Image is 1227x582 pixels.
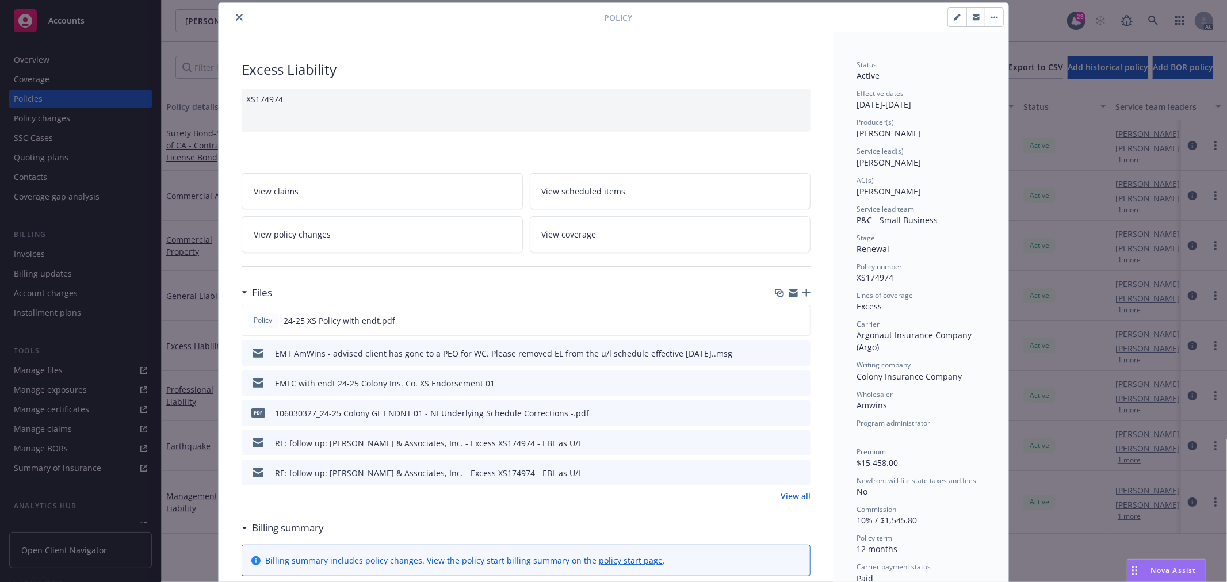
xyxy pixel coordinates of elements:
[857,515,917,526] span: 10% / $1,545.80
[242,285,272,300] div: Files
[857,117,894,127] span: Producer(s)
[242,216,523,252] a: View policy changes
[599,555,663,566] a: policy start page
[542,228,597,240] span: View coverage
[857,146,904,156] span: Service lead(s)
[542,185,626,197] span: View scheduled items
[796,377,806,389] button: preview file
[857,389,893,399] span: Wholesaler
[284,315,395,327] span: 24-25 XS Policy with endt.pdf
[796,467,806,479] button: preview file
[777,315,786,327] button: download file
[275,347,732,359] div: EMT AmWins - advised client has gone to a PEO for WC. Please removed EL from the u/l schedule eff...
[857,89,904,98] span: Effective dates
[530,216,811,252] a: View coverage
[857,418,930,428] span: Program administrator
[265,554,665,566] div: Billing summary includes policy changes. View the policy start billing summary on the .
[857,262,902,271] span: Policy number
[1127,559,1206,582] button: Nova Assist
[857,562,931,572] span: Carrier payment status
[275,407,589,419] div: 106030327_24-25 Colony GL ENDNT 01 - NI Underlying Schedule Corrections -.pdf
[604,12,632,24] span: Policy
[857,476,976,485] span: Newfront will file state taxes and fees
[777,407,786,419] button: download file
[857,486,867,497] span: No
[530,173,811,209] a: View scheduled items
[777,347,786,359] button: download file
[857,330,974,353] span: Argonaut Insurance Company (Argo)
[857,447,886,457] span: Premium
[254,185,299,197] span: View claims
[857,272,893,283] span: XS174974
[242,520,324,535] div: Billing summary
[242,60,811,79] div: Excess Liability
[857,360,911,370] span: Writing company
[857,543,897,554] span: 12 months
[857,400,887,411] span: Amwins
[857,89,985,110] div: [DATE] - [DATE]
[857,60,877,70] span: Status
[777,467,786,479] button: download file
[857,504,896,514] span: Commission
[857,215,938,225] span: P&C - Small Business
[232,10,246,24] button: close
[857,290,913,300] span: Lines of coverage
[242,173,523,209] a: View claims
[857,243,889,254] span: Renewal
[777,437,786,449] button: download file
[1151,565,1197,575] span: Nova Assist
[857,301,882,312] span: Excess
[254,228,331,240] span: View policy changes
[796,347,806,359] button: preview file
[252,285,272,300] h3: Files
[275,377,495,389] div: EMFC with endt 24-25 Colony Ins. Co. XS Endorsement 01
[275,437,582,449] div: RE: follow up: [PERSON_NAME] & Associates, Inc. - Excess XS174974 - EBL as U/L
[857,371,962,382] span: Colony Insurance Company
[796,437,806,449] button: preview file
[857,128,921,139] span: [PERSON_NAME]
[857,70,880,81] span: Active
[857,204,914,214] span: Service lead team
[252,520,324,535] h3: Billing summary
[275,467,582,479] div: RE: follow up: [PERSON_NAME] & Associates, Inc. - Excess XS174974 - EBL as U/L
[242,89,811,132] div: XS174974
[857,457,898,468] span: $15,458.00
[857,533,892,543] span: Policy term
[857,428,859,439] span: -
[857,233,875,243] span: Stage
[251,315,274,326] span: Policy
[857,157,921,168] span: [PERSON_NAME]
[796,407,806,419] button: preview file
[795,315,805,327] button: preview file
[781,490,811,502] a: View all
[251,408,265,417] span: pdf
[1127,560,1142,581] div: Drag to move
[777,377,786,389] button: download file
[857,186,921,197] span: [PERSON_NAME]
[857,175,874,185] span: AC(s)
[857,319,880,329] span: Carrier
